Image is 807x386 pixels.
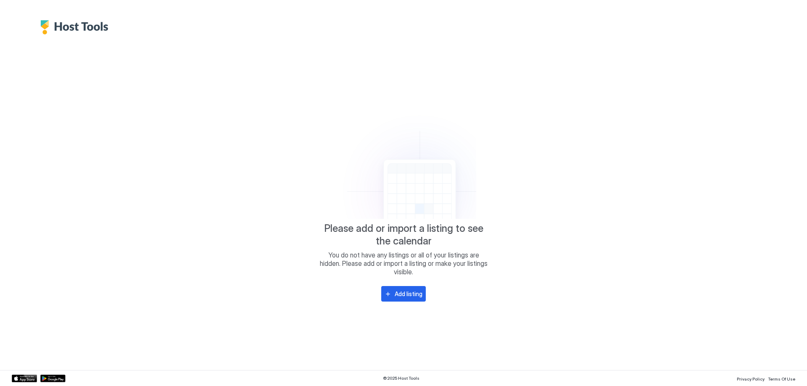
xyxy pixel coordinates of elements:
span: Terms Of Use [768,376,795,381]
span: Privacy Policy [737,376,765,381]
a: App Store [12,375,37,382]
iframe: Intercom live chat [8,357,29,378]
span: © 2025 Host Tools [383,375,419,381]
a: Terms Of Use [768,374,795,383]
a: Privacy Policy [737,374,765,383]
span: Please add or import a listing to see the calendar [319,222,488,247]
div: Host Tools Logo [40,20,113,34]
a: Google Play Store [40,375,66,382]
button: Add listing [381,286,426,302]
div: Add listing [395,289,422,298]
span: You do not have any listings or all of your listings are hidden. Please add or import a listing o... [319,251,488,276]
